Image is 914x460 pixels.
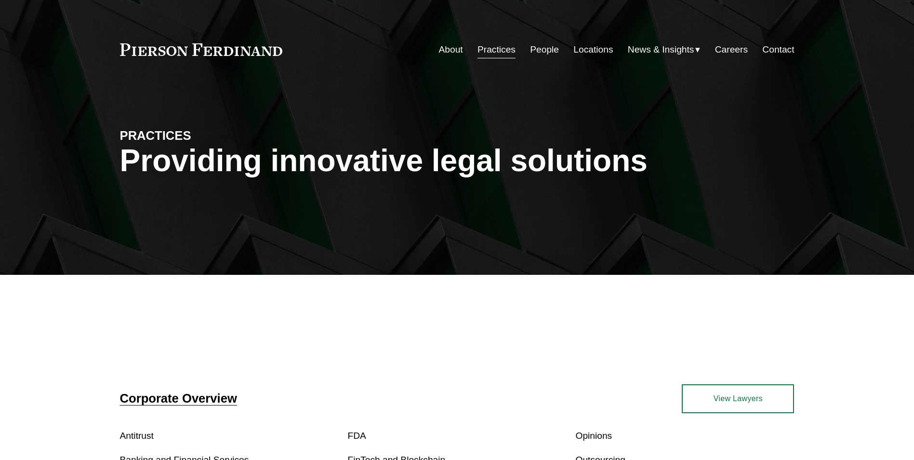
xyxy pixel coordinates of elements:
a: People [530,41,559,59]
h1: Providing innovative legal solutions [120,143,795,178]
a: Careers [715,41,748,59]
a: Antitrust [120,431,154,441]
a: folder dropdown [628,41,701,59]
a: Opinions [575,431,612,441]
h4: PRACTICES [120,128,289,143]
a: About [439,41,463,59]
a: Practices [477,41,516,59]
a: FDA [348,431,366,441]
a: Contact [762,41,794,59]
a: View Lawyers [682,384,794,413]
span: News & Insights [628,41,694,58]
a: Corporate Overview [120,392,237,405]
a: Locations [573,41,613,59]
